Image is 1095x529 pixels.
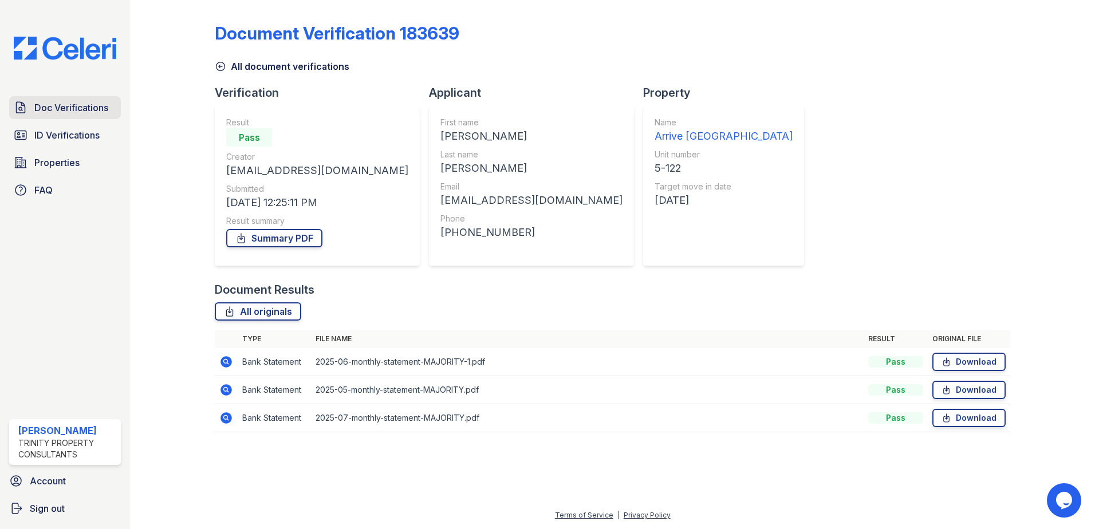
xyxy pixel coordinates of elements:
[429,85,643,101] div: Applicant
[226,151,408,163] div: Creator
[932,353,1006,371] a: Download
[624,511,671,519] a: Privacy Policy
[868,412,923,424] div: Pass
[655,117,793,144] a: Name Arrive [GEOGRAPHIC_DATA]
[34,183,53,197] span: FAQ
[655,192,793,208] div: [DATE]
[5,469,125,492] a: Account
[440,181,623,192] div: Email
[215,282,314,298] div: Document Results
[226,229,322,247] a: Summary PDF
[655,128,793,144] div: Arrive [GEOGRAPHIC_DATA]
[440,213,623,224] div: Phone
[868,384,923,396] div: Pass
[30,502,65,515] span: Sign out
[226,183,408,195] div: Submitted
[440,149,623,160] div: Last name
[311,376,864,404] td: 2025-05-monthly-statement-MAJORITY.pdf
[226,215,408,227] div: Result summary
[238,376,311,404] td: Bank Statement
[34,128,100,142] span: ID Verifications
[311,348,864,376] td: 2025-06-monthly-statement-MAJORITY-1.pdf
[1047,483,1084,518] iframe: chat widget
[655,181,793,192] div: Target move in date
[440,192,623,208] div: [EMAIL_ADDRESS][DOMAIN_NAME]
[868,356,923,368] div: Pass
[440,117,623,128] div: First name
[34,101,108,115] span: Doc Verifications
[9,96,121,119] a: Doc Verifications
[34,156,80,169] span: Properties
[9,179,121,202] a: FAQ
[655,149,793,160] div: Unit number
[655,117,793,128] div: Name
[226,128,272,147] div: Pass
[864,330,928,348] th: Result
[440,128,623,144] div: [PERSON_NAME]
[932,381,1006,399] a: Download
[215,23,459,44] div: Document Verification 183639
[9,151,121,174] a: Properties
[18,437,116,460] div: Trinity Property Consultants
[9,124,121,147] a: ID Verifications
[555,511,613,519] a: Terms of Service
[5,37,125,60] img: CE_Logo_Blue-a8612792a0a2168367f1c8372b55b34899dd931a85d93a1a3d3e32e68fde9ad4.png
[311,404,864,432] td: 2025-07-monthly-statement-MAJORITY.pdf
[932,409,1006,427] a: Download
[226,163,408,179] div: [EMAIL_ADDRESS][DOMAIN_NAME]
[643,85,813,101] div: Property
[215,302,301,321] a: All originals
[226,195,408,211] div: [DATE] 12:25:11 PM
[311,330,864,348] th: File name
[238,404,311,432] td: Bank Statement
[928,330,1010,348] th: Original file
[440,224,623,240] div: [PHONE_NUMBER]
[5,497,125,520] a: Sign out
[617,511,620,519] div: |
[215,85,429,101] div: Verification
[238,348,311,376] td: Bank Statement
[30,474,66,488] span: Account
[226,117,408,128] div: Result
[440,160,623,176] div: [PERSON_NAME]
[18,424,116,437] div: [PERSON_NAME]
[655,160,793,176] div: 5-122
[238,330,311,348] th: Type
[215,60,349,73] a: All document verifications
